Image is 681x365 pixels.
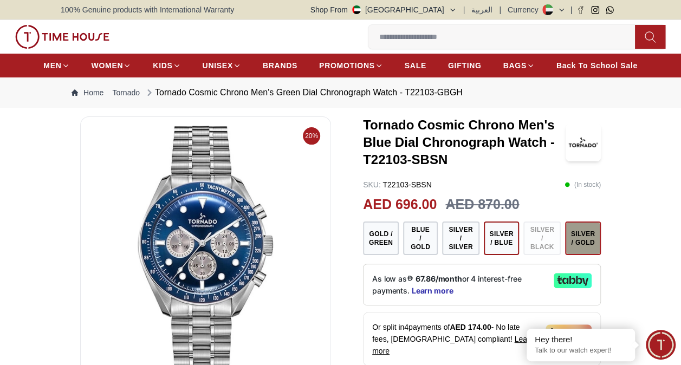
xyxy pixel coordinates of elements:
p: Talk to our watch expert! [535,346,627,355]
button: العربية [471,4,492,15]
span: | [463,4,465,15]
a: Home [72,87,103,98]
a: UNISEX [203,56,241,75]
img: United Arab Emirates [352,5,361,14]
span: Learn more [372,335,534,355]
a: GIFTING [448,56,482,75]
a: PROMOTIONS [319,56,383,75]
span: BRANDS [263,60,297,71]
a: WOMEN [92,56,132,75]
button: Blue / Gold [403,221,438,255]
span: WOMEN [92,60,124,71]
div: Hey there! [535,334,627,345]
span: UNISEX [203,60,233,71]
button: Gold / Green [363,221,399,255]
p: ( In stock ) [565,179,601,190]
a: BRANDS [263,56,297,75]
span: | [499,4,501,15]
p: T22103-SBSN [363,179,432,190]
a: Back To School Sale [556,56,638,75]
div: Tornado Cosmic Chrono Men's Green Dial Chronograph Watch - T22103-GBGH [144,86,463,99]
img: ... [15,25,109,49]
a: BAGS [503,56,534,75]
h3: Tornado Cosmic Chrono Men's Blue Dial Chronograph Watch - T22103-SBSN [363,116,566,168]
button: Shop From[GEOGRAPHIC_DATA] [310,4,457,15]
img: Tornado Cosmic Chrono Men's Blue Dial Chronograph Watch - T22103-SBSN [566,123,601,161]
span: KIDS [153,60,172,71]
span: MEN [43,60,61,71]
span: SALE [405,60,426,71]
a: Tornado [112,87,140,98]
img: Tamara [546,324,592,340]
button: Silver / Gold [565,221,601,255]
span: SKU : [363,180,381,189]
h2: AED 696.00 [363,194,437,215]
a: Instagram [591,6,599,14]
span: BAGS [503,60,526,71]
a: Whatsapp [606,6,614,14]
a: KIDS [153,56,180,75]
span: GIFTING [448,60,482,71]
div: Currency [508,4,543,15]
h3: AED 870.00 [445,194,519,215]
span: AED 174.00 [450,323,491,331]
div: Chat Widget [646,330,676,360]
span: PROMOTIONS [319,60,375,71]
nav: Breadcrumb [61,77,620,108]
span: 20% [303,127,320,145]
a: SALE [405,56,426,75]
a: Facebook [576,6,585,14]
a: MEN [43,56,69,75]
button: Silver / Blue [484,221,519,255]
button: Silver / Silver [442,221,479,255]
span: Back To School Sale [556,60,638,71]
span: | [570,4,572,15]
span: 100% Genuine products with International Warranty [61,4,234,15]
